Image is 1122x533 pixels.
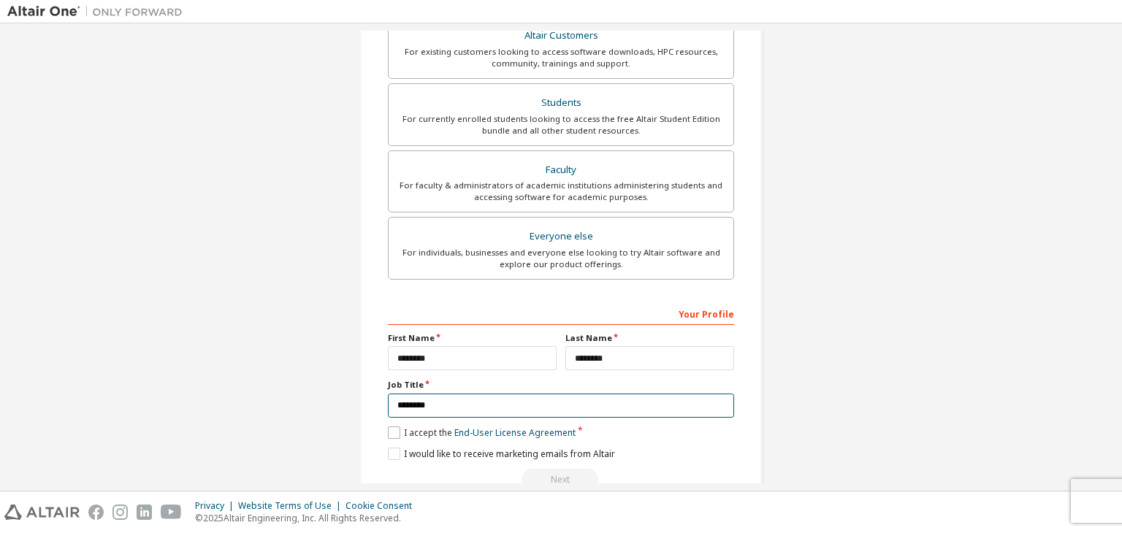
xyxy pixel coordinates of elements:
[238,500,346,512] div: Website Terms of Use
[397,26,725,46] div: Altair Customers
[346,500,421,512] div: Cookie Consent
[388,448,615,460] label: I would like to receive marketing emails from Altair
[112,505,128,520] img: instagram.svg
[397,93,725,113] div: Students
[565,332,734,344] label: Last Name
[397,226,725,247] div: Everyone else
[397,180,725,203] div: For faculty & administrators of academic institutions administering students and accessing softwa...
[388,302,734,325] div: Your Profile
[454,426,576,439] a: End-User License Agreement
[161,505,182,520] img: youtube.svg
[397,113,725,137] div: For currently enrolled students looking to access the free Altair Student Edition bundle and all ...
[388,332,557,344] label: First Name
[4,505,80,520] img: altair_logo.svg
[88,505,104,520] img: facebook.svg
[137,505,152,520] img: linkedin.svg
[388,469,734,491] div: Email already exists
[397,160,725,180] div: Faculty
[195,512,421,524] p: © 2025 Altair Engineering, Inc. All Rights Reserved.
[397,46,725,69] div: For existing customers looking to access software downloads, HPC resources, community, trainings ...
[388,426,576,439] label: I accept the
[7,4,190,19] img: Altair One
[195,500,238,512] div: Privacy
[397,247,725,270] div: For individuals, businesses and everyone else looking to try Altair software and explore our prod...
[388,379,734,391] label: Job Title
